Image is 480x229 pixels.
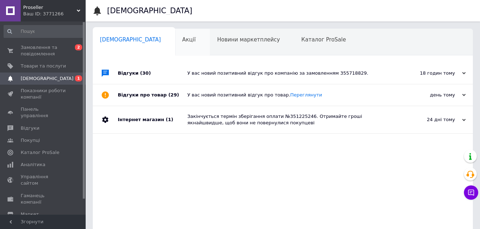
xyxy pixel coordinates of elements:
[75,75,82,81] span: 1
[75,44,82,50] span: 2
[166,117,173,122] span: (1)
[21,75,74,82] span: [DEMOGRAPHIC_DATA]
[21,88,66,100] span: Показники роботи компанії
[168,92,179,98] span: (29)
[394,70,466,76] div: 18 годин тому
[290,92,322,98] a: Переглянути
[21,193,66,205] span: Гаманець компанії
[187,113,394,126] div: Закінчується термін зберігання оплати №351225246. Отримайте гроші якнайшвидше, щоб вони не поверн...
[187,70,394,76] div: У вас новий позитивний відгук про компанію за замовленням 355718829.
[21,125,39,131] span: Відгуки
[21,161,45,168] span: Аналітика
[118,84,187,106] div: Відгуки про товар
[100,36,161,43] span: [DEMOGRAPHIC_DATA]
[464,185,478,200] button: Чат з покупцем
[21,44,66,57] span: Замовлення та повідомлення
[140,70,151,76] span: (30)
[21,149,59,156] span: Каталог ProSale
[182,36,196,43] span: Акції
[4,25,84,38] input: Пошук
[21,137,40,144] span: Покупці
[23,11,86,17] div: Ваш ID: 3771266
[21,211,39,218] span: Маркет
[21,174,66,186] span: Управління сайтом
[394,116,466,123] div: 24 дні тому
[217,36,280,43] span: Новини маркетплейсу
[118,63,187,84] div: Відгуки
[21,63,66,69] span: Товари та послуги
[187,92,394,98] div: У вас новий позитивний відгук про товар.
[394,92,466,98] div: день тому
[23,4,77,11] span: Proseller
[301,36,346,43] span: Каталог ProSale
[107,6,192,15] h1: [DEMOGRAPHIC_DATA]
[118,106,187,133] div: Інтернет магазин
[21,106,66,119] span: Панель управління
